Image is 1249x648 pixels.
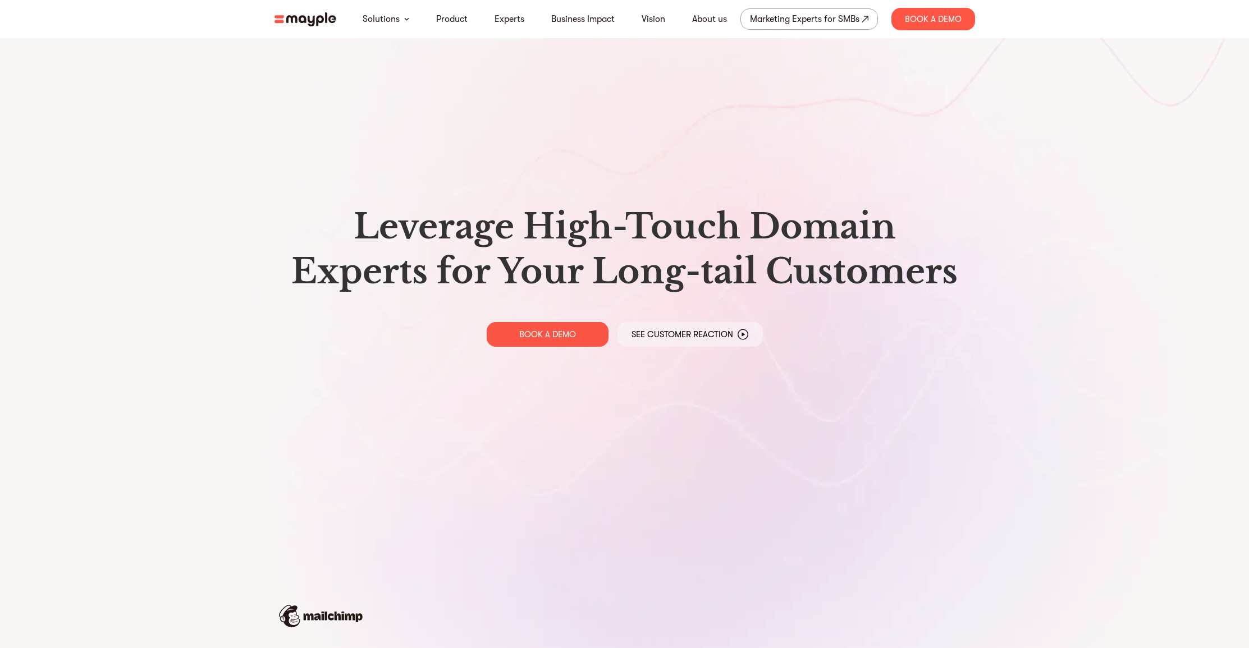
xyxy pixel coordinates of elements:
a: Vision [642,12,665,26]
a: About us [692,12,727,26]
p: See Customer Reaction [632,329,733,340]
a: Product [436,12,468,26]
a: Marketing Experts for SMBs [740,8,878,30]
img: arrow-down [404,17,409,21]
a: Business Impact [551,12,615,26]
div: Book A Demo [891,8,975,30]
a: BOOK A DEMO [487,322,609,347]
img: mayple-logo [274,12,336,26]
h1: Leverage High-Touch Domain Experts for Your Long-tail Customers [283,204,966,294]
div: Marketing Experts for SMBs [750,11,859,27]
a: Experts [495,12,524,26]
a: See Customer Reaction [617,322,763,347]
p: BOOK A DEMO [519,329,576,340]
img: mailchimp-logo [279,605,363,627]
a: Solutions [363,12,400,26]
